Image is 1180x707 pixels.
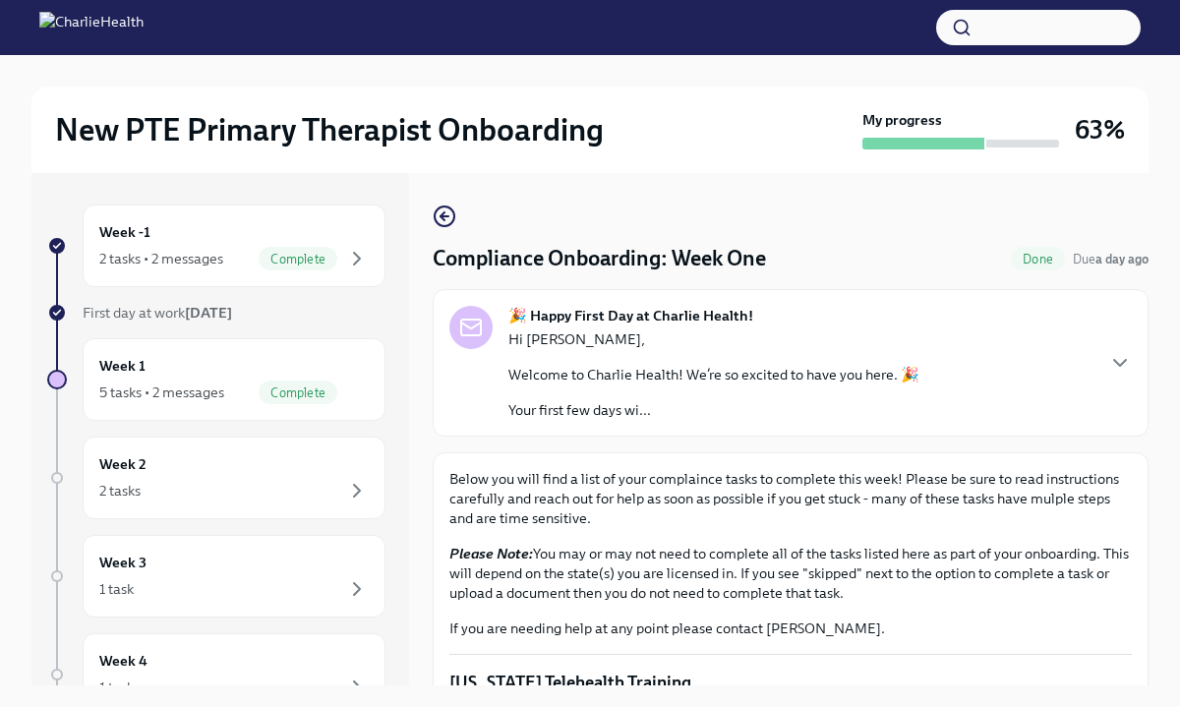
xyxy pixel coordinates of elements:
[508,306,753,325] strong: 🎉 Happy First Day at Charlie Health!
[1095,252,1149,266] strong: a day ago
[1011,252,1065,266] span: Done
[99,453,147,475] h6: Week 2
[508,400,919,420] p: Your first few days wi...
[1073,252,1149,266] span: Due
[1073,250,1149,268] span: August 23rd, 2025 10:00
[449,544,1132,603] p: You may or may not need to complete all of the tasks listed here as part of your onboarding. This...
[449,469,1132,528] p: Below you will find a list of your complaince tasks to complete this week! Please be sure to read...
[39,12,144,43] img: CharlieHealth
[99,383,224,402] div: 5 tasks • 2 messages
[449,619,1132,638] p: If you are needing help at any point please contact [PERSON_NAME].
[99,221,150,243] h6: Week -1
[449,545,533,562] strong: Please Note:
[99,355,146,377] h6: Week 1
[47,437,385,519] a: Week 22 tasks
[99,678,134,697] div: 1 task
[449,671,1132,694] p: [US_STATE] Telehealth Training
[99,579,134,599] div: 1 task
[259,252,337,266] span: Complete
[433,244,766,273] h4: Compliance Onboarding: Week One
[259,385,337,400] span: Complete
[47,338,385,421] a: Week 15 tasks • 2 messagesComplete
[508,329,919,349] p: Hi [PERSON_NAME],
[99,481,141,501] div: 2 tasks
[1075,112,1125,147] h3: 63%
[83,304,232,322] span: First day at work
[47,205,385,287] a: Week -12 tasks • 2 messagesComplete
[862,110,942,130] strong: My progress
[185,304,232,322] strong: [DATE]
[47,303,385,323] a: First day at work[DATE]
[99,249,223,268] div: 2 tasks • 2 messages
[508,365,919,384] p: Welcome to Charlie Health! We’re so excited to have you here. 🎉
[55,110,604,149] h2: New PTE Primary Therapist Onboarding
[99,650,147,672] h6: Week 4
[99,552,147,573] h6: Week 3
[47,535,385,618] a: Week 31 task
